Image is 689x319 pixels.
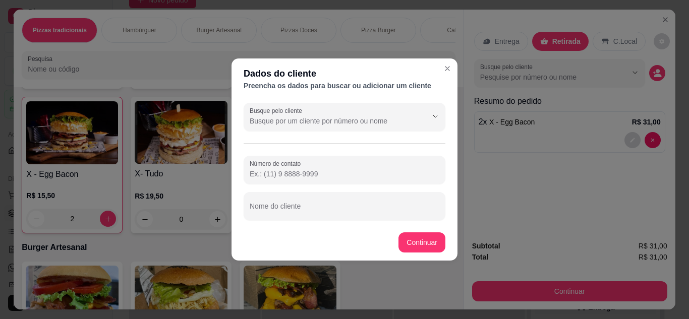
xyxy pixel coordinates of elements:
input: Busque pelo cliente [250,116,411,126]
div: Dados do cliente [244,67,445,81]
div: Preencha os dados para buscar ou adicionar um cliente [244,81,445,91]
label: Número de contato [250,159,304,168]
input: Nome do cliente [250,205,439,215]
button: Continuar [398,232,445,252]
button: Close [439,60,455,77]
input: Número de contato [250,169,439,179]
button: Show suggestions [427,108,443,124]
label: Busque pelo cliente [250,106,306,115]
